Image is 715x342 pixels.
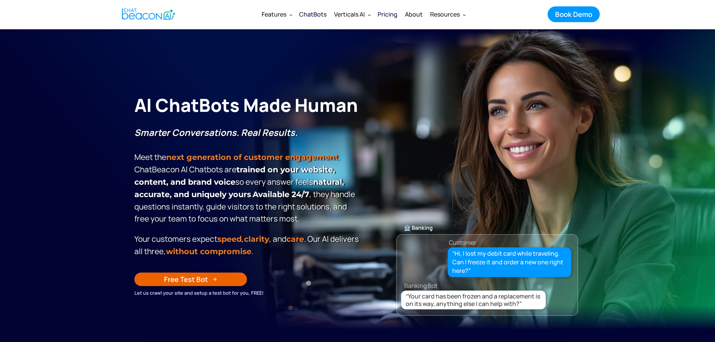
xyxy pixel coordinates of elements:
div: Verticals AI [330,5,374,23]
a: About [401,5,426,24]
div: Customer [449,237,476,248]
div: Resources [426,5,469,23]
strong: next generation of customer engagement [166,152,338,162]
div: ChatBots [299,9,327,20]
a: ChatBots [295,5,330,24]
div: Pricing [378,9,397,20]
a: Book Demo [548,6,600,22]
div: 🏦 Banking [397,223,578,233]
div: Features [258,5,295,23]
div: “Hi, I lost my debit card while traveling. Can I freeze it and order a new one right here?” [452,249,567,276]
div: About [405,9,423,20]
img: Dropdown [289,13,292,16]
div: Resources [430,9,460,20]
strong: speed [217,234,242,244]
span: without compromise [166,247,251,256]
span: care [286,234,304,244]
img: Dropdown [368,13,371,16]
p: Meet the . ChatBeacon Al Chatbots are so every answer feels , they handle questions instantly, gu... [134,127,361,224]
div: Features [262,9,286,20]
a: Free Test Bot [134,273,247,286]
span: . [134,177,344,199]
a: home [116,5,180,23]
div: Book Demo [555,9,592,19]
strong: Smarter Conversations. Real Results. [134,126,298,139]
img: Arrow [212,277,217,282]
span: clarity [244,234,269,244]
div: Let us crawl your site and setup a test bot for you, FREE! [134,289,361,297]
h1: AI ChatBots Made Human [134,93,361,117]
strong: natural, accurate, and uniquely yours [134,177,344,199]
p: Your customers expect , , and . Our Al delivers all three, . [134,233,361,258]
strong: Available 24/7 [253,190,309,199]
div: Verticals AI [334,9,365,20]
div: Free Test Bot [164,274,208,284]
img: Dropdown [463,13,466,16]
a: Pricing [374,5,401,24]
strong: trained on your website, content, and brand voice [134,165,335,187]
